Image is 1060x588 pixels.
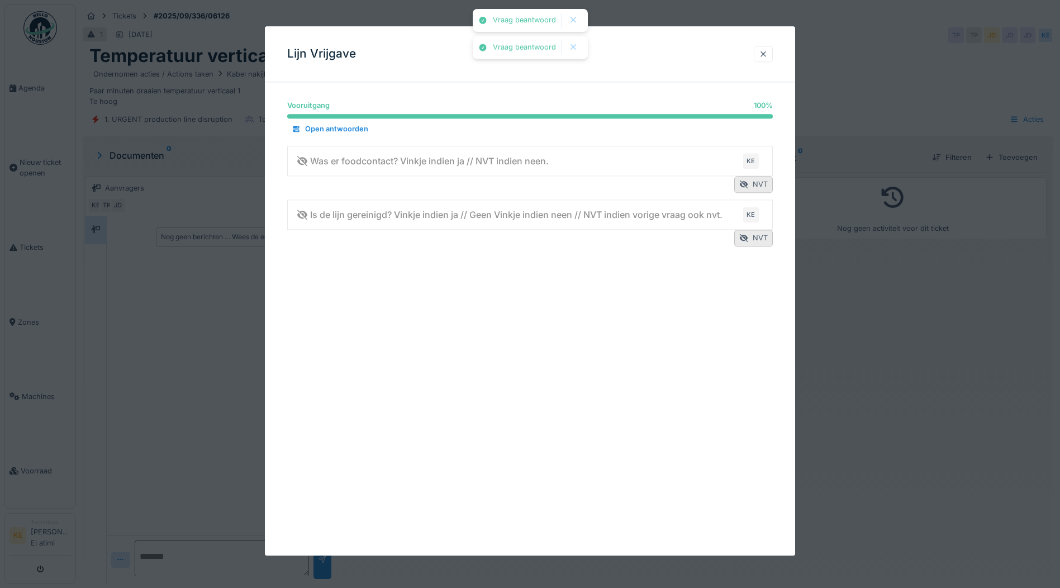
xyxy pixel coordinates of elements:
[734,230,773,246] div: NVT
[743,207,759,222] div: KE
[287,47,356,61] h3: Lijn Vrijgave
[287,115,773,119] progress: 100 %
[292,151,768,172] summary: Was er foodcontact? Vinkje indien ja // NVT indien neen.KE
[297,208,722,221] div: Is de lijn gereinigd? Vinkje indien ja // Geen Vinkje indien neen // NVT indien vorige vraag ook ...
[734,177,773,193] div: NVT
[292,205,768,225] summary: Is de lijn gereinigd? Vinkje indien ja // Geen Vinkje indien neen // NVT indien vorige vraag ook ...
[493,43,556,53] div: Vraag beantwoord
[493,16,556,25] div: Vraag beantwoord
[754,100,773,111] div: 100 %
[287,122,373,137] div: Open antwoorden
[743,153,759,169] div: KE
[297,154,549,168] div: Was er foodcontact? Vinkje indien ja // NVT indien neen.
[287,100,330,111] div: Vooruitgang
